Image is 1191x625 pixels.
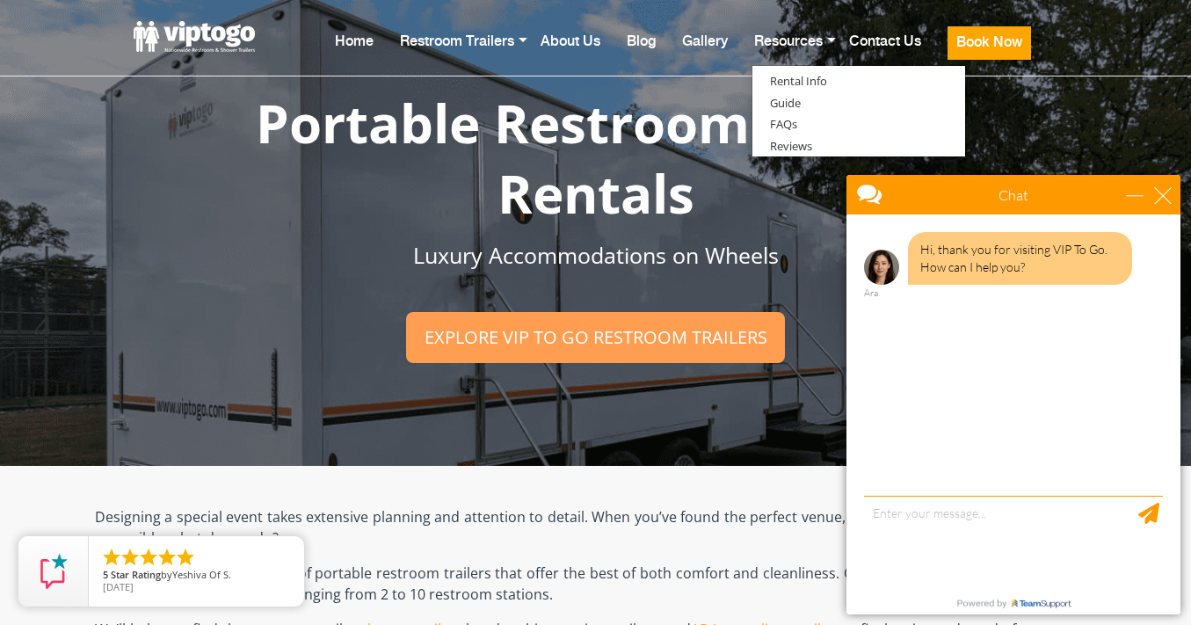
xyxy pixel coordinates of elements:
[741,18,836,88] a: Resources
[172,568,231,581] span: Yeshiva Of S.
[413,240,779,270] span: Luxury Accommodations on Wheels
[752,70,845,92] a: Rental Info
[752,135,830,157] a: Reviews
[103,580,134,593] span: [DATE]
[752,92,818,114] a: Guide
[175,547,196,568] li: 
[120,547,141,568] li: 
[256,87,936,229] span: Portable Restroom Trailer Rentals
[614,18,669,88] a: Blog
[95,563,1097,605] p: At we offer a variety of portable restroom trailers that offer the best of both comfort and clean...
[95,506,1097,549] p: Designing a special event takes extensive planning and attention to detail. When you’ve found the...
[752,113,815,135] a: FAQs
[406,312,784,362] a: Explore VIP To Go restroom trailers
[156,547,178,568] li: 
[138,547,159,568] li: 
[836,164,1191,625] iframe: Live Chat Box
[669,18,741,88] a: Gallery
[322,18,387,88] a: Home
[836,18,934,88] a: Contact Us
[527,18,614,88] a: About Us
[36,554,71,589] img: Review Rating
[103,570,290,582] span: by
[101,547,122,568] li: 
[948,26,1031,60] button: Book Now
[111,568,161,581] span: Star Rating
[103,568,108,581] span: 5
[934,18,1044,98] a: Book Now
[387,18,527,88] a: Restroom Trailers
